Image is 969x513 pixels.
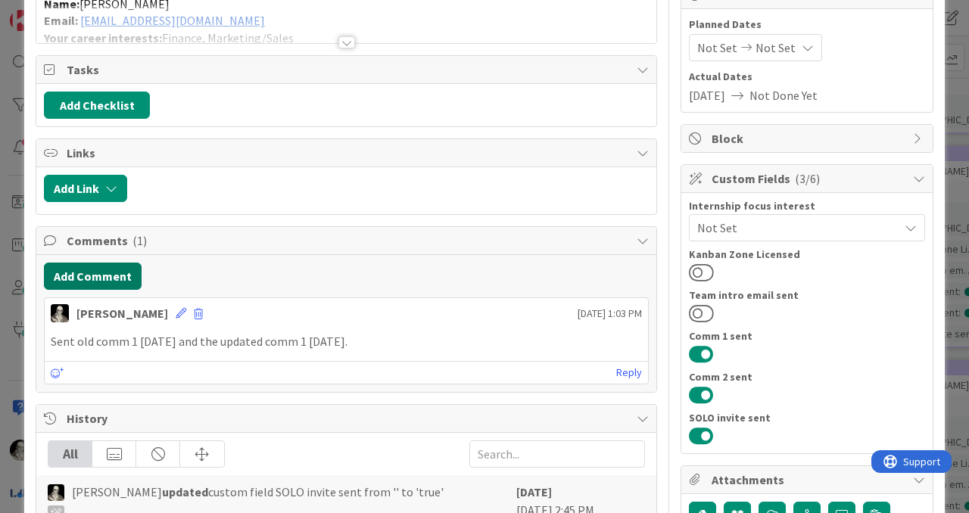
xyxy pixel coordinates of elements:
[697,219,899,237] span: Not Set
[689,331,925,341] div: Comm 1 sent
[32,2,69,20] span: Support
[51,333,642,350] p: Sent old comm 1 [DATE] and the updated comm 1 [DATE].
[67,409,629,427] span: History
[469,440,645,468] input: Search...
[48,484,64,501] img: WS
[712,129,905,148] span: Block
[516,484,552,499] b: [DATE]
[749,86,818,104] span: Not Done Yet
[689,86,725,104] span: [DATE]
[689,290,925,300] div: Team intro email sent
[795,171,820,186] span: ( 3/6 )
[44,175,127,202] button: Add Link
[67,232,629,250] span: Comments
[689,201,925,211] div: Internship focus interest
[689,372,925,382] div: Comm 2 sent
[67,61,629,79] span: Tasks
[689,69,925,85] span: Actual Dates
[76,304,168,322] div: [PERSON_NAME]
[44,92,150,119] button: Add Checklist
[712,471,905,489] span: Attachments
[689,249,925,260] div: Kanban Zone Licensed
[67,144,629,162] span: Links
[162,484,208,499] b: updated
[51,304,69,322] img: WS
[756,39,796,57] span: Not Set
[44,263,142,290] button: Add Comment
[689,17,925,33] span: Planned Dates
[616,363,642,382] a: Reply
[48,441,92,467] div: All
[578,306,642,322] span: [DATE] 1:03 PM
[689,412,925,423] div: SOLO invite sent
[712,169,905,188] span: Custom Fields
[132,233,147,248] span: ( 1 )
[697,39,737,57] span: Not Set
